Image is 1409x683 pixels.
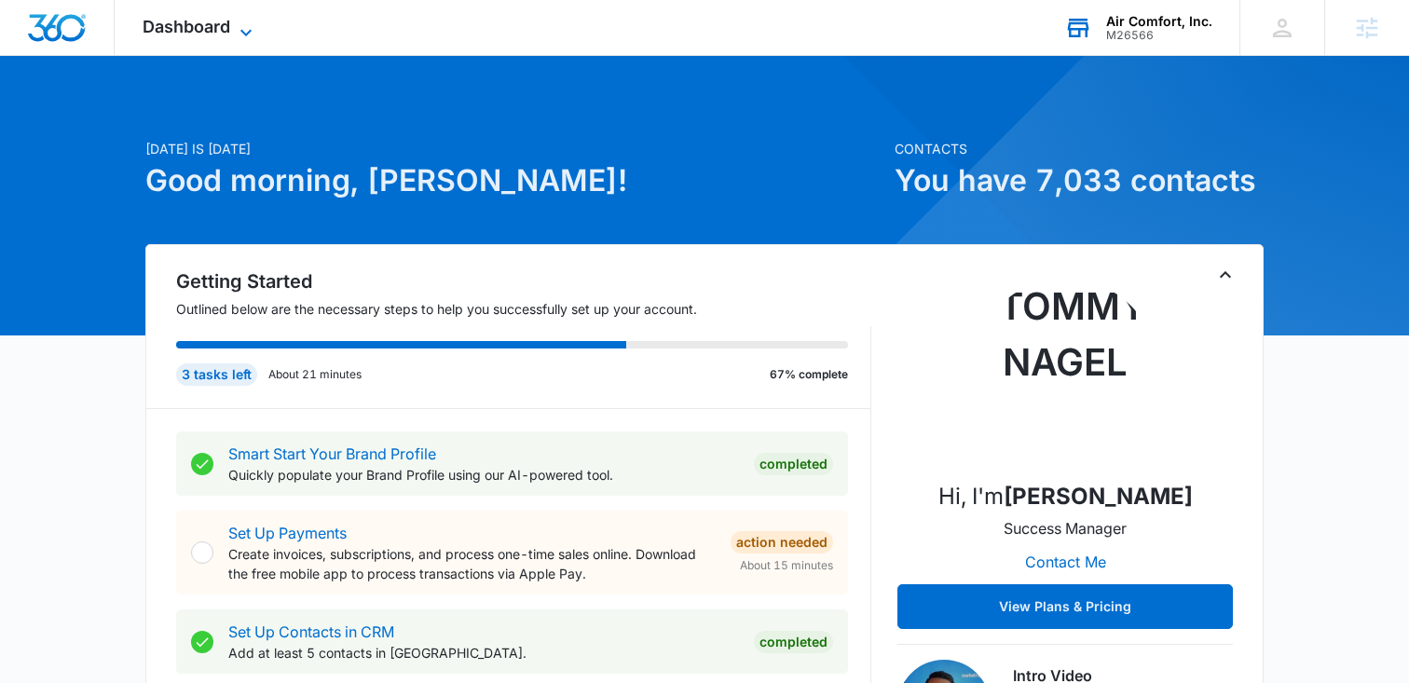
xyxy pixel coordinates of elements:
a: Set Up Payments [228,524,347,542]
p: Quickly populate your Brand Profile using our AI-powered tool. [228,465,739,485]
a: Smart Start Your Brand Profile [228,444,436,463]
div: account id [1106,29,1212,42]
button: Toggle Collapse [1214,264,1237,286]
p: Create invoices, subscriptions, and process one-time sales online. Download the free mobile app t... [228,544,716,583]
button: View Plans & Pricing [897,584,1233,629]
div: Completed [754,631,833,653]
div: Completed [754,453,833,475]
p: Outlined below are the necessary steps to help you successfully set up your account. [176,299,871,319]
h1: You have 7,033 contacts [895,158,1264,203]
strong: [PERSON_NAME] [1004,483,1193,510]
span: About 15 minutes [740,557,833,574]
span: Dashboard [143,17,230,36]
a: Set Up Contacts in CRM [228,622,394,641]
div: account name [1106,14,1212,29]
h1: Good morning, [PERSON_NAME]! [145,158,883,203]
p: [DATE] is [DATE] [145,139,883,158]
p: About 21 minutes [268,366,362,383]
div: 3 tasks left [176,363,257,386]
p: Success Manager [1004,517,1127,540]
p: Add at least 5 contacts in [GEOGRAPHIC_DATA]. [228,643,739,663]
p: Contacts [895,139,1264,158]
img: Tommy Nagel [972,279,1158,465]
h2: Getting Started [176,267,871,295]
button: Contact Me [1006,540,1125,584]
p: 67% complete [770,366,848,383]
div: Action Needed [731,531,833,553]
p: Hi, I'm [938,480,1193,513]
